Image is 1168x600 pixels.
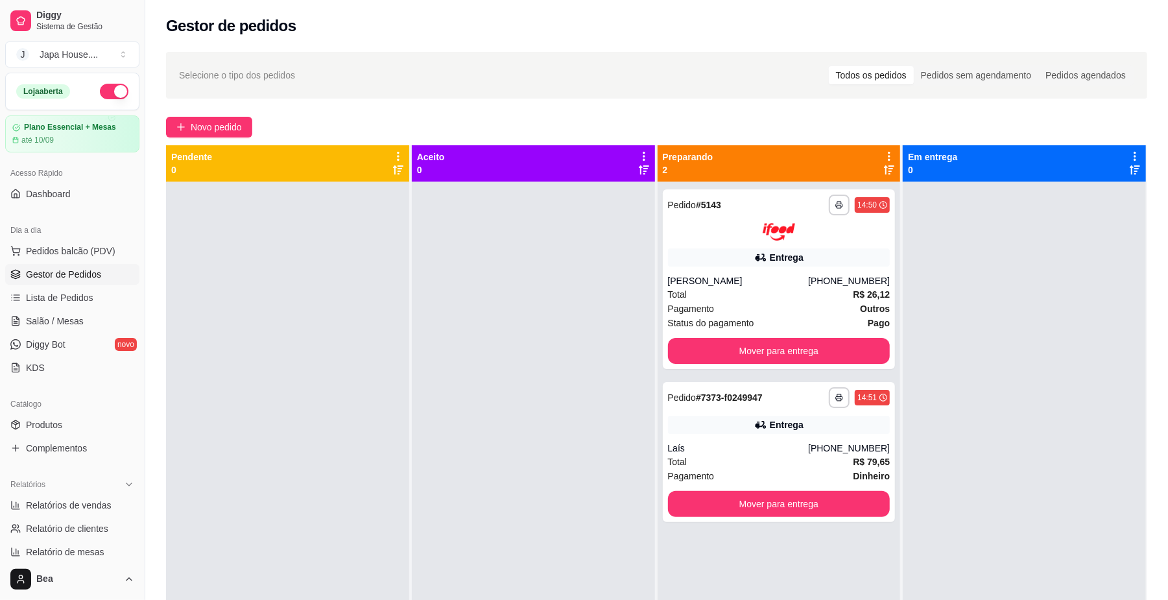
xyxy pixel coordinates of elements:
img: ifood [763,223,795,241]
div: Acesso Rápido [5,163,139,184]
strong: # 7373-f0249947 [696,392,763,403]
span: Diggy [36,10,134,21]
div: [PERSON_NAME] [668,274,809,287]
div: 14:50 [857,200,877,210]
span: Diggy Bot [26,338,66,351]
a: Dashboard [5,184,139,204]
a: Gestor de Pedidos [5,264,139,285]
p: 0 [171,163,212,176]
button: Mover para entrega [668,491,890,517]
div: Entrega [770,418,804,431]
span: Produtos [26,418,62,431]
strong: Dinheiro [853,471,890,481]
span: Total [668,287,687,302]
strong: R$ 26,12 [853,289,890,300]
a: Relatório de clientes [5,518,139,539]
div: Japa House. ... [40,48,98,61]
a: Salão / Mesas [5,311,139,331]
p: Aceito [417,150,445,163]
span: Relatórios [10,479,45,490]
span: Total [668,455,687,469]
strong: Outros [860,304,890,314]
a: Complementos [5,438,139,459]
span: Status do pagamento [668,316,754,330]
strong: Pago [868,318,890,328]
span: Lista de Pedidos [26,291,93,304]
span: Selecione o tipo dos pedidos [179,68,295,82]
span: Relatório de mesas [26,546,104,558]
button: Novo pedido [166,117,252,138]
h2: Gestor de pedidos [166,16,296,36]
span: Pedido [668,200,697,210]
a: Produtos [5,414,139,435]
span: Sistema de Gestão [36,21,134,32]
button: Mover para entrega [668,338,890,364]
button: Pedidos balcão (PDV) [5,241,139,261]
div: 14:51 [857,392,877,403]
article: Plano Essencial + Mesas [24,123,116,132]
a: Relatórios de vendas [5,495,139,516]
a: KDS [5,357,139,378]
p: Em entrega [908,150,957,163]
span: Novo pedido [191,120,242,134]
span: Pagamento [668,469,715,483]
span: Pedido [668,392,697,403]
div: Pedidos agendados [1038,66,1133,84]
span: Complementos [26,442,87,455]
button: Bea [5,564,139,595]
span: Gestor de Pedidos [26,268,101,281]
a: Plano Essencial + Mesasaté 10/09 [5,115,139,152]
div: [PHONE_NUMBER] [808,274,890,287]
a: DiggySistema de Gestão [5,5,139,36]
span: Salão / Mesas [26,315,84,328]
span: Pedidos balcão (PDV) [26,245,115,258]
strong: # 5143 [696,200,721,210]
a: Relatório de mesas [5,542,139,562]
div: Catálogo [5,394,139,414]
span: J [16,48,29,61]
div: Laís [668,442,809,455]
a: Diggy Botnovo [5,334,139,355]
span: KDS [26,361,45,374]
span: Bea [36,573,119,585]
p: Preparando [663,150,713,163]
p: 2 [663,163,713,176]
button: Alterar Status [100,84,128,99]
button: Select a team [5,42,139,67]
div: Dia a dia [5,220,139,241]
div: Pedidos sem agendamento [914,66,1038,84]
div: Entrega [770,251,804,264]
a: Lista de Pedidos [5,287,139,308]
span: Pagamento [668,302,715,316]
p: 0 [908,163,957,176]
div: Todos os pedidos [829,66,914,84]
span: Dashboard [26,187,71,200]
strong: R$ 79,65 [853,457,890,467]
span: Relatório de clientes [26,522,108,535]
p: 0 [417,163,445,176]
article: até 10/09 [21,135,54,145]
div: Loja aberta [16,84,70,99]
div: [PHONE_NUMBER] [808,442,890,455]
p: Pendente [171,150,212,163]
span: plus [176,123,185,132]
span: Relatórios de vendas [26,499,112,512]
